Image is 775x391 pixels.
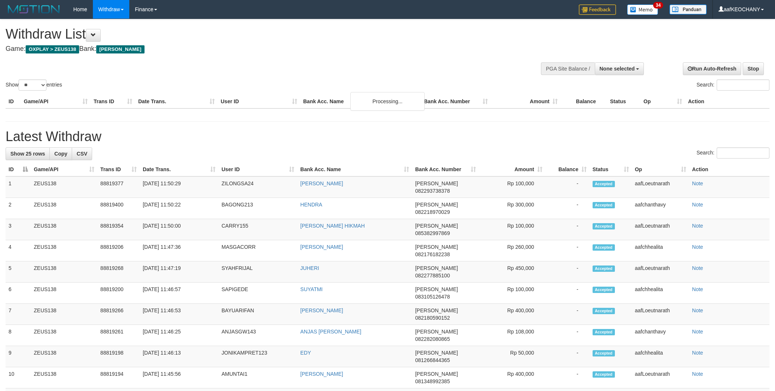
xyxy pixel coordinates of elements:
[140,240,218,261] td: [DATE] 11:47:36
[479,219,545,240] td: Rp 100,000
[6,27,509,42] h1: Withdraw List
[91,95,135,108] th: Trans ID
[415,223,458,229] span: [PERSON_NAME]
[31,304,97,325] td: ZEUS138
[72,147,92,160] a: CSV
[6,4,62,15] img: MOTION_logo.png
[692,329,703,335] a: Note
[415,251,450,257] span: Copy 082176182238 to clipboard
[31,346,97,367] td: ZEUS138
[653,2,663,9] span: 34
[6,283,31,304] td: 6
[415,230,450,236] span: Copy 085382997869 to clipboard
[6,79,62,91] label: Show entries
[97,346,140,367] td: 88819198
[593,308,615,314] span: Accepted
[593,350,615,356] span: Accepted
[593,181,615,187] span: Accepted
[593,202,615,208] span: Accepted
[590,163,632,176] th: Status: activate to sort column ascending
[692,307,703,313] a: Note
[692,350,703,356] a: Note
[593,223,615,229] span: Accepted
[593,265,615,272] span: Accepted
[545,367,590,388] td: -
[491,95,561,108] th: Amount
[717,147,769,159] input: Search:
[415,244,458,250] span: [PERSON_NAME]
[415,202,458,208] span: [PERSON_NAME]
[97,325,140,346] td: 88819261
[26,45,79,53] span: OXPLAY > ZEUS138
[140,176,218,198] td: [DATE] 11:50:29
[479,261,545,283] td: Rp 450,000
[600,66,635,72] span: None selected
[49,147,72,160] a: Copy
[545,240,590,261] td: -
[692,202,703,208] a: Note
[218,283,297,304] td: SAPIGEDE
[479,346,545,367] td: Rp 50,000
[545,261,590,283] td: -
[415,294,450,300] span: Copy 083105126478 to clipboard
[415,315,450,321] span: Copy 082180590152 to clipboard
[300,350,311,356] a: EDY
[479,240,545,261] td: Rp 260,000
[218,261,297,283] td: SYAHFRIJAL
[545,198,590,219] td: -
[6,45,509,53] h4: Game: Bank:
[632,219,689,240] td: aafLoeutnarath
[6,95,21,108] th: ID
[218,304,297,325] td: BAYUARIFAN
[692,265,703,271] a: Note
[140,325,218,346] td: [DATE] 11:46:25
[97,240,140,261] td: 88819206
[545,163,590,176] th: Balance: activate to sort column ascending
[31,176,97,198] td: ZEUS138
[415,378,450,384] span: Copy 081348992385 to clipboard
[692,180,703,186] a: Note
[19,79,46,91] select: Showentries
[31,367,97,388] td: ZEUS138
[97,261,140,283] td: 88819268
[593,244,615,251] span: Accepted
[300,244,343,250] a: [PERSON_NAME]
[632,240,689,261] td: aafchhealita
[6,261,31,283] td: 5
[415,209,450,215] span: Copy 082218970029 to clipboard
[31,261,97,283] td: ZEUS138
[97,198,140,219] td: 88819400
[593,329,615,335] span: Accepted
[300,307,343,313] a: [PERSON_NAME]
[685,95,769,108] th: Action
[632,283,689,304] td: aafchhealita
[218,240,297,261] td: MASGACORR
[697,147,769,159] label: Search:
[6,367,31,388] td: 10
[6,129,769,144] h1: Latest Withdraw
[545,283,590,304] td: -
[6,163,31,176] th: ID: activate to sort column descending
[300,265,319,271] a: JUHERI
[300,371,343,377] a: [PERSON_NAME]
[479,176,545,198] td: Rp 100,000
[218,367,297,388] td: AMUNTAI1
[415,273,450,278] span: Copy 082277885100 to clipboard
[6,219,31,240] td: 3
[593,371,615,378] span: Accepted
[31,219,97,240] td: ZEUS138
[218,198,297,219] td: BAGONG213
[593,287,615,293] span: Accepted
[140,163,218,176] th: Date Trans.: activate to sort column ascending
[77,151,87,157] span: CSV
[669,4,707,14] img: panduan.png
[415,307,458,313] span: [PERSON_NAME]
[632,163,689,176] th: Op: activate to sort column ascending
[96,45,144,53] span: [PERSON_NAME]
[632,261,689,283] td: aafLoeutnarath
[683,62,741,75] a: Run Auto-Refresh
[300,329,361,335] a: ANJAS [PERSON_NAME]
[6,147,50,160] a: Show 25 rows
[218,325,297,346] td: ANJASGW143
[641,95,685,108] th: Op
